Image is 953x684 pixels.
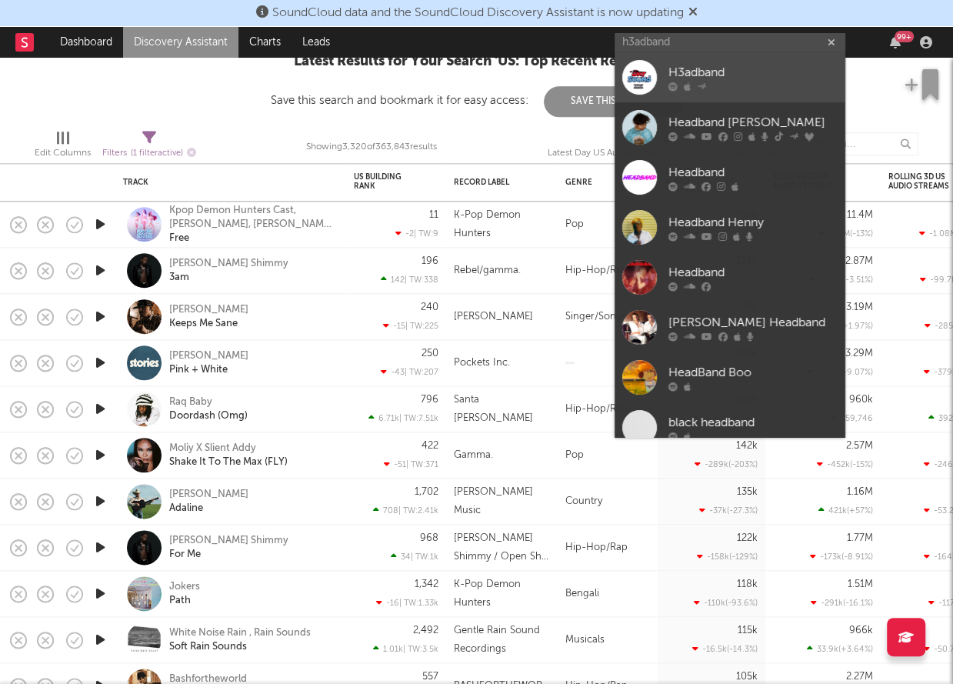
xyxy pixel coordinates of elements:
[668,164,838,182] div: Headband
[810,552,873,562] div: -173k ( -8.91 % )
[615,402,845,452] a: black headband
[169,303,248,317] a: [PERSON_NAME]
[558,202,658,248] div: Pop
[169,395,212,409] a: Raq Baby
[354,275,438,285] div: 142 | TW: 338
[737,579,758,589] div: 118k
[548,144,791,162] div: Latest Day US Audio Streams (Latest Day US Audio Streams)
[544,86,682,117] button: Save This Search
[846,672,873,682] div: 2.27M
[849,395,873,405] div: 960k
[454,446,493,465] div: Gamma.
[422,349,438,359] div: 250
[846,302,873,312] div: 3.19M
[890,36,901,48] button: 99+
[421,302,438,312] div: 240
[454,308,533,326] div: [PERSON_NAME]
[169,409,248,423] a: Doordash (Omg)
[615,152,845,202] a: Headband
[169,488,248,502] div: [PERSON_NAME]
[695,459,758,469] div: -289k ( -203 % )
[615,302,845,352] a: [PERSON_NAME] Headband
[354,644,438,654] div: 1.01k | TW: 3.5k
[817,459,873,469] div: -452k ( -15 % )
[169,257,288,271] a: [PERSON_NAME] Shimmy
[123,27,238,58] a: Discovery Assistant
[354,413,438,423] div: 6.71k | TW: 7.51k
[415,487,438,497] div: 1,702
[615,202,845,252] a: Headband Henny
[422,672,438,682] div: 557
[354,321,438,331] div: -15 | TW: 225
[694,598,758,608] div: -110k ( -93.6 % )
[415,579,438,589] div: 1,342
[668,414,838,432] div: black headband
[271,52,682,71] div: Latest Results for Your Search ' US: Top Recent Releases '
[169,626,311,640] a: White Noise Rain , Rain Sounds
[169,502,203,516] a: Adaline
[699,505,758,516] div: -37k ( -27.3 % )
[422,256,438,266] div: 196
[846,441,873,451] div: 2.57M
[102,125,196,169] div: Filters(1 filter active)
[102,144,196,163] div: Filters
[738,626,758,636] div: 115k
[558,248,658,294] div: Hip-Hop/Rap
[238,27,292,58] a: Charts
[558,525,658,571] div: Hip-Hop/Rap
[169,204,335,232] a: Kpop Demon Hunters Cast, [PERSON_NAME], [PERSON_NAME], [PERSON_NAME], [PERSON_NAME]
[169,363,228,377] a: Pink + White
[354,172,415,191] div: US Building Rank
[845,256,873,266] div: 2.87M
[454,483,550,520] div: [PERSON_NAME] Music
[454,354,510,372] div: Pockets Inc.
[845,349,873,359] div: 3.29M
[847,533,873,543] div: 1.77M
[169,232,189,245] a: Free
[811,598,873,608] div: -291k ( -16.1 % )
[736,672,758,682] div: 105k
[169,442,256,455] a: Moliy X Slient Addy
[847,487,873,497] div: 1.16M
[558,571,658,617] div: Bengali
[169,271,189,285] div: 3am
[558,617,658,663] div: Musicals
[558,386,658,432] div: Hip-Hop/Rap
[306,125,437,169] div: Showing 3,320 of 363,843 results
[354,229,438,239] div: -2 | TW: 9
[35,144,91,162] div: Edit Columns
[354,598,438,608] div: -16 | TW: 1.33k
[565,178,642,187] div: Genre
[668,214,838,232] div: Headband Henny
[454,529,550,566] div: [PERSON_NAME] Shimmy / Open Shift Distribution
[169,594,191,608] a: Path
[454,622,550,659] div: Gentle Rain Sound Recordings
[849,626,873,636] div: 966k
[169,534,288,548] a: [PERSON_NAME] Shimmy
[454,206,550,243] div: K-Pop Demon Hunters
[668,264,838,282] div: Headband
[692,644,758,654] div: -16.5k ( -14.3 % )
[668,64,838,82] div: H3adband
[413,626,438,636] div: 2,492
[818,505,873,516] div: 421k ( +57 % )
[354,367,438,377] div: -43 | TW: 207
[847,210,873,220] div: 11.4M
[354,505,438,516] div: 708 | TW: 2.41k
[169,349,248,363] div: [PERSON_NAME]
[615,252,845,302] a: Headband
[615,33,845,52] input: Search for artists
[737,487,758,497] div: 135k
[169,580,200,594] div: Jokers
[169,455,288,469] a: Shake It To The Max (FLY)
[668,364,838,382] div: HeadBand Boo
[35,125,91,169] div: Edit Columns
[169,317,238,331] div: Keeps Me Sane
[354,552,438,562] div: 34 | TW: 1k
[688,7,698,19] span: Dismiss
[123,178,331,187] div: Track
